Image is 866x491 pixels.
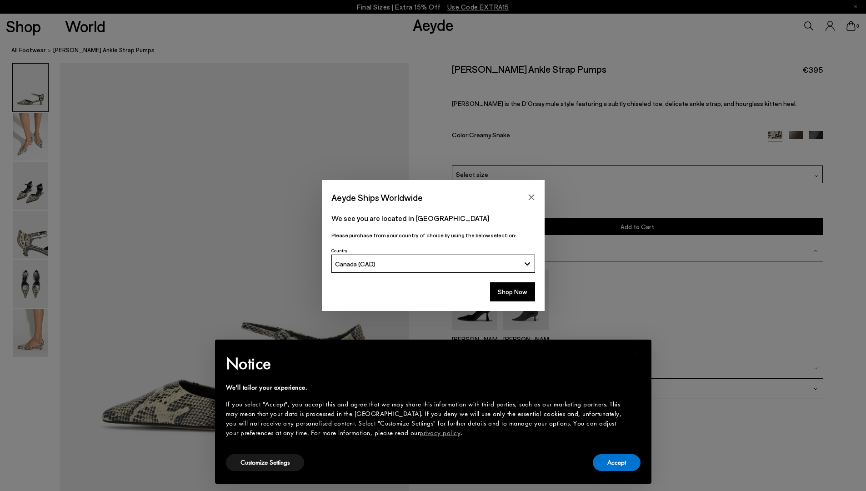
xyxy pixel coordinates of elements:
button: Close [525,190,538,204]
button: Shop Now [490,282,535,301]
button: Close this notice [626,342,648,364]
a: privacy policy [420,428,461,437]
button: Accept [593,454,641,471]
span: Aeyde Ships Worldwide [331,190,423,205]
h2: Notice [226,352,626,376]
div: We'll tailor your experience. [226,383,626,392]
div: If you select "Accept", you accept this and agree that we may share this information with third p... [226,400,626,438]
span: × [634,346,640,360]
p: Please purchase from your country of choice by using the below selection: [331,231,535,240]
button: Customize Settings [226,454,304,471]
p: We see you are located in [GEOGRAPHIC_DATA] [331,213,535,224]
span: Country [331,248,347,253]
span: Canada (CAD) [335,260,375,268]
